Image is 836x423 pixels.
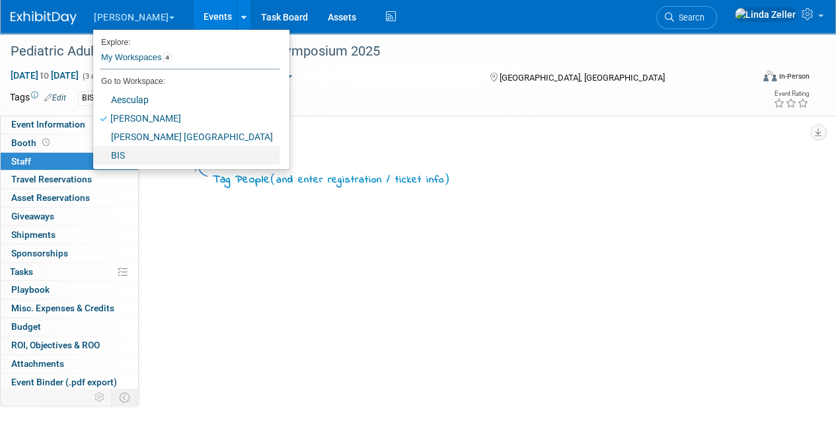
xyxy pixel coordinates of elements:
[1,373,138,391] a: Event Binder (.pdf export)
[11,358,64,369] span: Attachments
[499,73,664,83] span: [GEOGRAPHIC_DATA], [GEOGRAPHIC_DATA]
[10,91,66,106] td: Tags
[93,109,280,128] a: [PERSON_NAME]
[213,171,450,188] div: Tag People
[93,146,280,165] a: BIS
[779,71,810,81] div: In-Person
[10,69,79,81] span: [DATE] [DATE]
[10,266,33,277] span: Tasks
[656,6,717,29] a: Search
[93,128,280,146] a: [PERSON_NAME] [GEOGRAPHIC_DATA]
[11,211,54,221] span: Giveaways
[11,174,92,184] span: Travel Reservations
[270,172,276,185] span: (
[1,208,138,225] a: Giveaways
[1,299,138,317] a: Misc. Expenses & Credits
[11,119,85,130] span: Event Information
[11,192,90,203] span: Asset Reservations
[38,70,51,81] span: to
[276,173,444,187] span: and enter registration / ticket info
[1,189,138,207] a: Asset Reservations
[11,11,77,24] img: ExhibitDay
[40,137,52,147] span: Booth not reserved yet
[11,137,52,148] span: Booth
[1,153,138,171] a: Staff
[11,321,41,332] span: Budget
[1,245,138,262] a: Sponsorships
[734,7,796,22] img: Linda Zeller
[112,389,139,406] td: Toggle Event Tabs
[1,281,138,299] a: Playbook
[11,229,56,240] span: Shipments
[11,377,117,387] span: Event Binder (.pdf export)
[11,156,31,167] span: Staff
[1,226,138,244] a: Shipments
[1,355,138,373] a: Attachments
[693,69,810,89] div: Event Format
[1,318,138,336] a: Budget
[81,72,109,81] span: (3 days)
[674,13,704,22] span: Search
[11,303,114,313] span: Misc. Expenses & Credits
[11,284,50,295] span: Playbook
[78,91,98,105] div: BIS
[1,171,138,188] a: Travel Reservations
[1,336,138,354] a: ROI, Objectives & ROO
[93,73,280,90] li: Go to Workspace:
[763,71,777,81] img: Format-Inperson.png
[1,116,138,134] a: Event Information
[773,91,809,97] div: Event Rating
[11,340,100,350] span: ROI, Objectives & ROO
[93,91,280,109] a: Aesculap
[100,46,280,69] a: My Workspaces4
[89,389,112,406] td: Personalize Event Tab Strip
[93,34,280,46] li: Explore:
[444,172,450,185] span: )
[161,52,172,63] span: 4
[1,263,138,281] a: Tasks
[11,248,68,258] span: Sponsorships
[44,93,66,102] a: Edit
[6,40,741,63] div: Pediatric Adult Interventional Cardiac (PICS) Symposium 2025
[1,134,138,152] a: Booth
